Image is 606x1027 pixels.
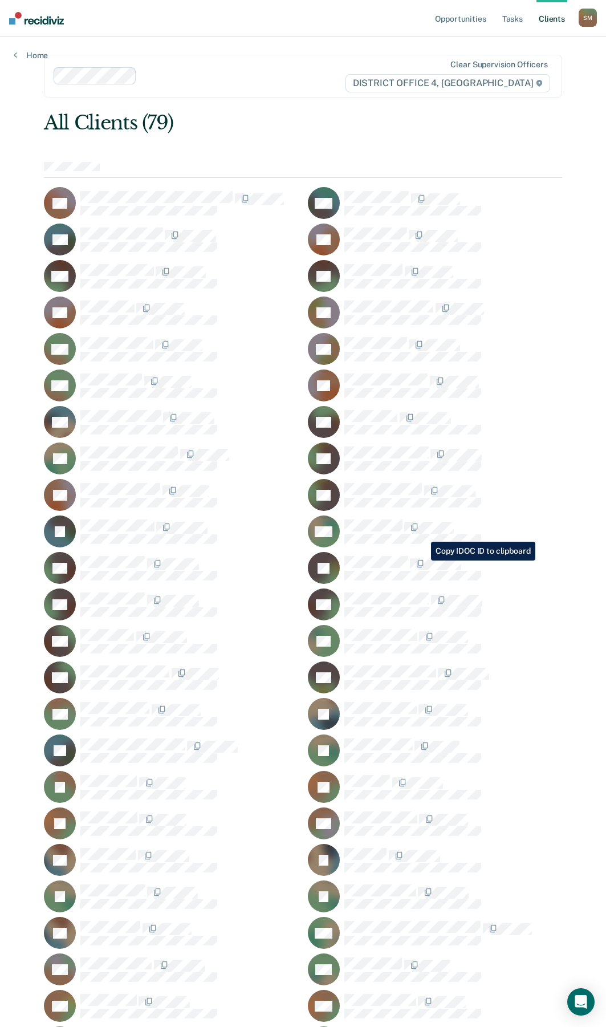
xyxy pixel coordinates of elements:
[9,12,64,25] img: Recidiviz
[14,50,48,60] a: Home
[567,988,595,1016] div: Open Intercom Messenger
[44,111,458,135] div: All Clients (79)
[450,60,547,70] div: Clear supervision officers
[345,74,550,92] span: DISTRICT OFFICE 4, [GEOGRAPHIC_DATA]
[579,9,597,27] button: SM
[579,9,597,27] div: S M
